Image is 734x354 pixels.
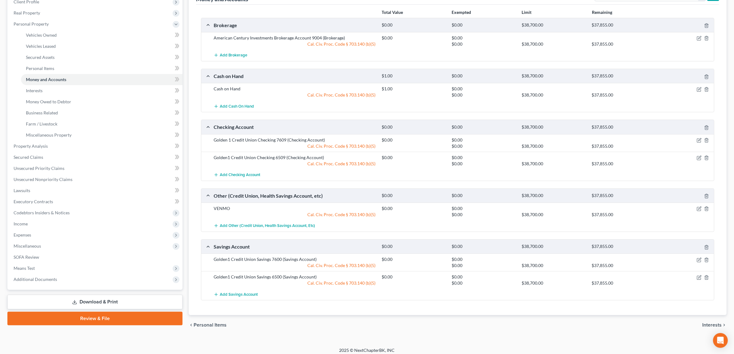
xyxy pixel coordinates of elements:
[14,10,40,15] span: Real Property
[220,292,258,297] span: Add Savings Account
[592,10,612,15] strong: Remaining
[26,77,66,82] span: Money and Accounts
[588,161,658,167] div: $37,855.00
[211,212,379,218] div: Cal. Civ. Proc. Code § 703.140 (b)(5)
[379,137,449,143] div: $0.00
[449,22,519,28] div: $0.00
[519,41,588,47] div: $38,700.00
[379,73,449,79] div: $1.00
[14,232,31,237] span: Expenses
[26,110,58,115] span: Business Related
[379,35,449,41] div: $0.00
[7,295,182,309] a: Download & Print
[519,280,588,286] div: $38,700.00
[449,212,519,218] div: $0.00
[14,221,28,226] span: Income
[211,41,379,47] div: Cal. Civ. Proc. Code § 703.140 (b)(5)
[588,143,658,149] div: $37,855.00
[519,193,588,199] div: $38,700.00
[588,193,658,199] div: $37,855.00
[14,154,43,160] span: Secured Claims
[14,21,49,27] span: Personal Property
[449,274,519,280] div: $0.00
[449,41,519,47] div: $0.00
[21,107,182,118] a: Business Related
[26,88,43,93] span: Interests
[449,193,519,199] div: $0.00
[211,143,379,149] div: Cal. Civ. Proc. Code § 703.140 (b)(5)
[449,262,519,269] div: $0.00
[9,174,182,185] a: Unsecured Nonpriority Claims
[9,185,182,196] a: Lawsuits
[588,124,658,130] div: $37,855.00
[21,130,182,141] a: Miscellaneous Property
[588,41,658,47] div: $37,855.00
[211,22,379,28] div: Brokerage
[449,73,519,79] div: $0.00
[588,262,658,269] div: $37,855.00
[21,85,182,96] a: Interests
[379,244,449,249] div: $0.00
[211,35,379,41] div: American Century Investments Brokerage Account 9004 (Brokerage)
[379,154,449,161] div: $0.00
[21,118,182,130] a: Farm / Livestock
[21,63,182,74] a: Personal Items
[588,212,658,218] div: $37,855.00
[211,280,379,286] div: Cal. Civ. Proc. Code § 703.140 (b)(5)
[449,92,519,98] div: $0.00
[211,73,379,79] div: Cash on Hand
[26,121,57,126] span: Farm / Livestock
[14,143,48,149] span: Property Analysis
[588,73,658,79] div: $37,855.00
[214,50,247,61] button: Add Brokerage
[220,224,315,228] span: Add Other (Credit Union, Health Savings Account, etc)
[379,205,449,212] div: $0.00
[713,333,728,348] div: Open Intercom Messenger
[588,244,658,249] div: $37,855.00
[9,252,182,263] a: SOFA Review
[449,154,519,161] div: $0.00
[26,99,71,104] span: Money Owed to Debtor
[14,210,70,215] span: Codebtors Insiders & Notices
[14,188,30,193] span: Lawsuits
[211,154,379,161] div: Golden1 Credit Union Checking 6509 (Checking Account)
[21,96,182,107] a: Money Owed to Debtor
[14,243,41,249] span: Miscellaneous
[452,10,471,15] strong: Exempted
[722,323,727,327] i: chevron_right
[379,274,449,280] div: $0.00
[379,193,449,199] div: $0.00
[14,166,64,171] span: Unsecured Priority Claims
[519,22,588,28] div: $38,700.00
[211,161,379,167] div: Cal. Civ. Proc. Code § 703.140 (b)(5)
[26,132,72,138] span: Miscellaneous Property
[211,256,379,262] div: Golden1 Credit Union Savings 7600 (Savings Account)
[519,244,588,249] div: $38,700.00
[519,143,588,149] div: $38,700.00
[449,124,519,130] div: $0.00
[220,104,254,109] span: Add Cash on Hand
[194,323,227,327] span: Personal Items
[9,141,182,152] a: Property Analysis
[211,243,379,250] div: Savings Account
[26,32,57,38] span: Vehicles Owned
[702,323,727,327] button: Interests chevron_right
[211,192,379,199] div: Other (Credit Union, Health Savings Account, etc)
[14,177,72,182] span: Unsecured Nonpriority Claims
[519,124,588,130] div: $38,700.00
[382,10,403,15] strong: Total Value
[14,254,39,260] span: SOFA Review
[379,22,449,28] div: $0.00
[449,35,519,41] div: $0.00
[220,53,247,58] span: Add Brokerage
[449,205,519,212] div: $0.00
[9,196,182,207] a: Executory Contracts
[449,137,519,143] div: $0.00
[214,169,260,181] button: Add Checking Account
[211,205,379,212] div: VENMO
[21,52,182,63] a: Secured Assets
[522,10,531,15] strong: Limit
[588,22,658,28] div: $37,855.00
[588,280,658,286] div: $37,855.00
[14,265,35,271] span: Means Test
